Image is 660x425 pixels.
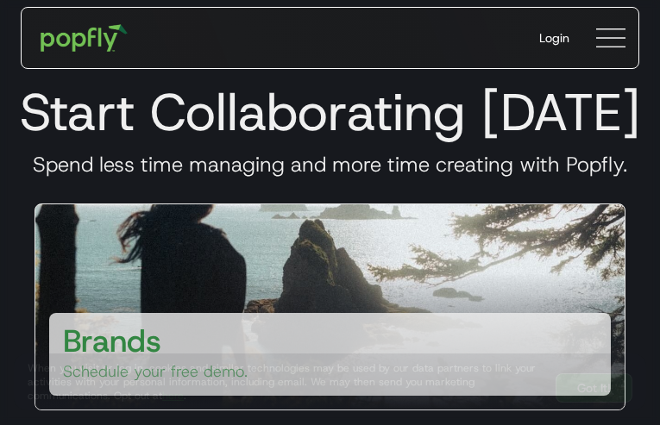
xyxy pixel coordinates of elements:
a: Got It! [556,373,632,403]
h1: Start Collaborating [DATE] [14,81,646,143]
h3: Brands [63,320,161,361]
div: When you visit or log in, cookies and similar technologies may be used by our data partners to li... [28,361,542,403]
div: Login [539,29,569,47]
h3: Spend less time managing and more time creating with Popfly. [14,152,646,178]
a: here [162,389,184,403]
a: Login [525,16,583,60]
a: home [28,12,140,64]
